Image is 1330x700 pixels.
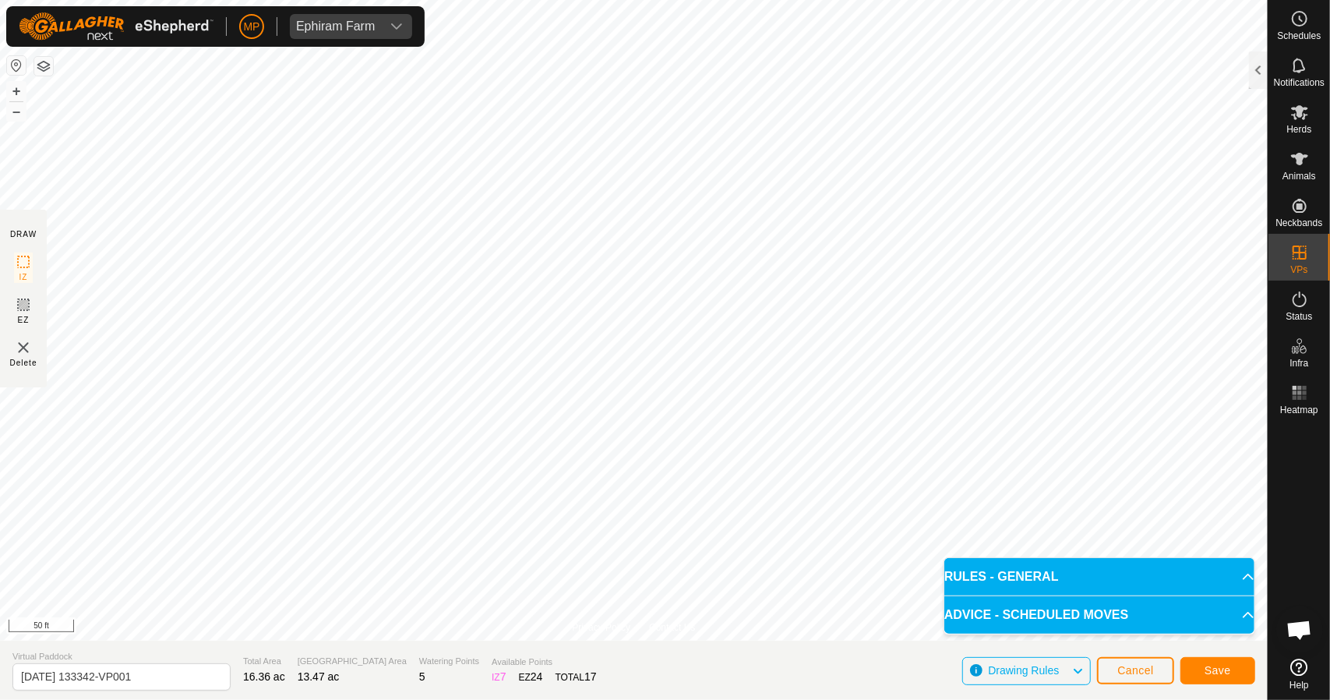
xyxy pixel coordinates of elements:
p-accordion-header: RULES - GENERAL [944,558,1254,596]
span: 17 [584,670,597,683]
span: Total Area [243,655,285,668]
a: Help [1268,652,1330,696]
span: Help [1289,681,1309,690]
span: Virtual Paddock [12,650,231,663]
p-accordion-header: ADVICE - SCHEDULED MOVES [944,596,1254,634]
span: Delete [10,357,37,369]
a: Privacy Policy [572,620,630,635]
span: MP [244,19,260,35]
span: Ephiram Farm [290,14,381,39]
span: Available Points [492,656,597,669]
span: EZ [18,314,30,326]
button: Map Layers [34,57,53,76]
button: – [7,102,26,121]
span: Neckbands [1275,218,1322,228]
span: RULES - GENERAL [944,567,1059,586]
span: IZ [19,271,28,283]
span: 24 [531,670,543,683]
button: Save [1180,657,1255,684]
div: dropdown trigger [381,14,412,39]
span: Cancel [1117,664,1154,677]
span: Schedules [1277,31,1321,41]
button: + [7,82,26,101]
span: Herds [1286,125,1311,134]
span: Save [1205,664,1231,677]
span: [GEOGRAPHIC_DATA] Area [298,655,407,668]
span: 16.36 ac [243,670,285,683]
div: Open chat [1276,606,1323,653]
span: ADVICE - SCHEDULED MOVES [944,606,1128,624]
span: VPs [1290,265,1307,274]
img: VP [14,338,33,357]
span: Watering Points [419,655,479,668]
button: Reset Map [7,56,26,75]
div: DRAW [10,228,37,240]
span: Infra [1289,359,1308,368]
span: Animals [1282,171,1316,181]
span: Drawing Rules [988,664,1059,677]
span: 13.47 ac [298,670,340,683]
span: 7 [500,670,506,683]
button: Cancel [1097,657,1174,684]
span: Heatmap [1280,405,1318,415]
div: TOTAL [556,669,597,685]
div: EZ [519,669,543,685]
div: Ephiram Farm [296,20,375,33]
div: IZ [492,669,506,685]
span: Notifications [1274,78,1325,87]
span: 5 [419,670,425,683]
span: Status [1286,312,1312,321]
img: Gallagher Logo [19,12,213,41]
a: Contact Us [649,620,695,635]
